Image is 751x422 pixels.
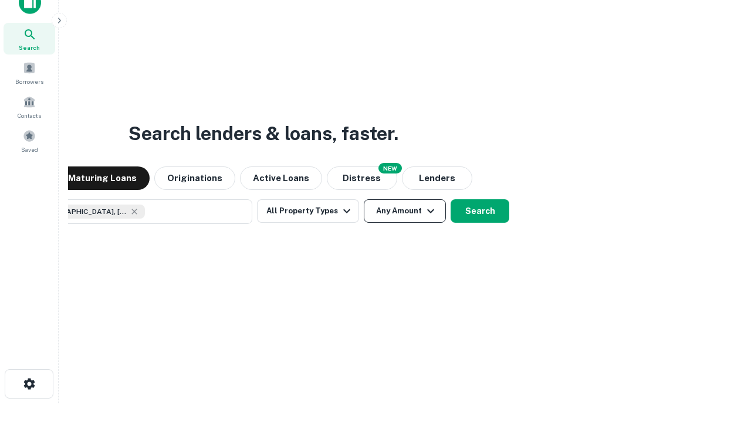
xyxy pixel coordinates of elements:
span: Contacts [18,111,41,120]
span: Saved [21,145,38,154]
button: All Property Types [257,199,359,223]
span: Search [19,43,40,52]
button: Lenders [402,166,472,190]
a: Contacts [4,91,55,122]
button: Originations [154,166,235,190]
button: Search [451,199,509,223]
div: NEW [378,163,402,173]
a: Saved [4,125,55,156]
h3: Search lenders & loans, faster. [128,120,398,148]
button: Any Amount [364,199,446,223]
button: [GEOGRAPHIC_DATA], [GEOGRAPHIC_DATA], [GEOGRAPHIC_DATA] [18,199,252,224]
iframe: Chat Widget [692,328,751,384]
a: Search [4,23,55,55]
span: [GEOGRAPHIC_DATA], [GEOGRAPHIC_DATA], [GEOGRAPHIC_DATA] [39,206,127,217]
a: Borrowers [4,57,55,89]
button: Active Loans [240,166,322,190]
button: Search distressed loans with lien and other non-mortgage details. [327,166,397,190]
span: Borrowers [15,77,43,86]
button: Maturing Loans [55,166,150,190]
